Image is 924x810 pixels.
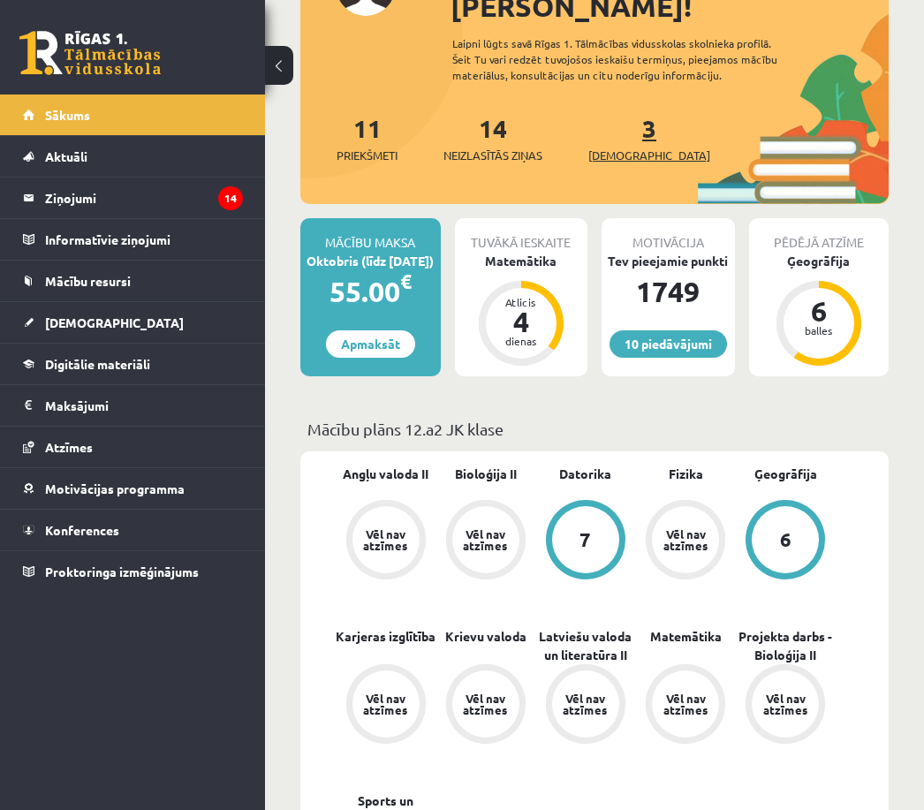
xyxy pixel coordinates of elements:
a: 11Priekšmeti [337,112,398,164]
div: Matemātika [455,252,588,270]
a: Projekta darbs - Bioloģija II [736,627,836,664]
a: 7 [535,500,635,583]
a: Proktoringa izmēģinājums [23,551,243,592]
div: Vēl nav atzīmes [361,528,411,551]
a: Sākums [23,95,243,135]
a: Atzīmes [23,427,243,467]
div: Vēl nav atzīmes [361,693,411,715]
div: 7 [579,530,591,549]
span: Atzīmes [45,439,93,455]
a: Ģeogrāfija [754,465,817,483]
span: [DEMOGRAPHIC_DATA] [588,147,710,164]
div: balles [792,325,845,336]
a: Vēl nav atzīmes [535,664,635,747]
div: Atlicis [495,297,548,307]
span: [DEMOGRAPHIC_DATA] [45,314,184,330]
a: 6 [736,500,836,583]
div: Vēl nav atzīmes [461,693,511,715]
a: Ģeogrāfija 6 balles [749,252,890,368]
legend: Maksājumi [45,385,243,426]
div: Motivācija [602,218,735,252]
div: 55.00 [300,270,441,313]
div: Tev pieejamie punkti [602,252,735,270]
a: Vēl nav atzīmes [435,664,535,747]
a: Vēl nav atzīmes [636,500,736,583]
span: Digitālie materiāli [45,356,150,372]
a: Informatīvie ziņojumi [23,219,243,260]
a: Digitālie materiāli [23,344,243,384]
a: Vēl nav atzīmes [636,664,736,747]
a: Maksājumi [23,385,243,426]
a: Konferences [23,510,243,550]
a: Rīgas 1. Tālmācības vidusskola [19,31,161,75]
legend: Ziņojumi [45,178,243,218]
span: € [400,269,412,294]
a: Apmaksāt [326,330,415,358]
a: Fizika [669,465,703,483]
span: Sākums [45,107,90,123]
span: Neizlasītās ziņas [443,147,542,164]
div: Pēdējā atzīme [749,218,890,252]
a: 14Neizlasītās ziņas [443,112,542,164]
a: Matemātika Atlicis 4 dienas [455,252,588,368]
span: Aktuāli [45,148,87,164]
a: Vēl nav atzīmes [736,664,836,747]
a: Vēl nav atzīmes [336,500,435,583]
a: Angļu valoda II [343,465,428,483]
div: Vēl nav atzīmes [661,528,710,551]
div: Mācību maksa [300,218,441,252]
a: Aktuāli [23,136,243,177]
span: Motivācijas programma [45,481,185,496]
a: Bioloģija II [455,465,517,483]
a: [DEMOGRAPHIC_DATA] [23,302,243,343]
i: 14 [218,186,243,210]
div: Vēl nav atzīmes [461,528,511,551]
div: 1749 [602,270,735,313]
legend: Informatīvie ziņojumi [45,219,243,260]
div: Ģeogrāfija [749,252,890,270]
p: Mācību plāns 12.a2 JK klase [307,417,882,441]
div: Vēl nav atzīmes [761,693,810,715]
div: 6 [780,530,791,549]
span: Mācību resursi [45,273,131,289]
a: Karjeras izglītība [336,627,435,646]
span: Proktoringa izmēģinājums [45,564,199,579]
div: Vēl nav atzīmes [661,693,710,715]
a: Matemātika [650,627,722,646]
a: Ziņojumi14 [23,178,243,218]
div: Vēl nav atzīmes [561,693,610,715]
a: Vēl nav atzīmes [336,664,435,747]
div: 4 [495,307,548,336]
a: Latviešu valoda un literatūra II [535,627,635,664]
div: 6 [792,297,845,325]
a: 10 piedāvājumi [610,330,727,358]
a: Vēl nav atzīmes [435,500,535,583]
div: Laipni lūgts savā Rīgas 1. Tālmācības vidusskolas skolnieka profilā. Šeit Tu vari redzēt tuvojošo... [452,35,806,83]
div: Tuvākā ieskaite [455,218,588,252]
a: Krievu valoda [445,627,526,646]
a: Motivācijas programma [23,468,243,509]
div: dienas [495,336,548,346]
a: Datorika [559,465,611,483]
span: Priekšmeti [337,147,398,164]
a: 3[DEMOGRAPHIC_DATA] [588,112,710,164]
span: Konferences [45,522,119,538]
div: Oktobris (līdz [DATE]) [300,252,441,270]
a: Mācību resursi [23,261,243,301]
